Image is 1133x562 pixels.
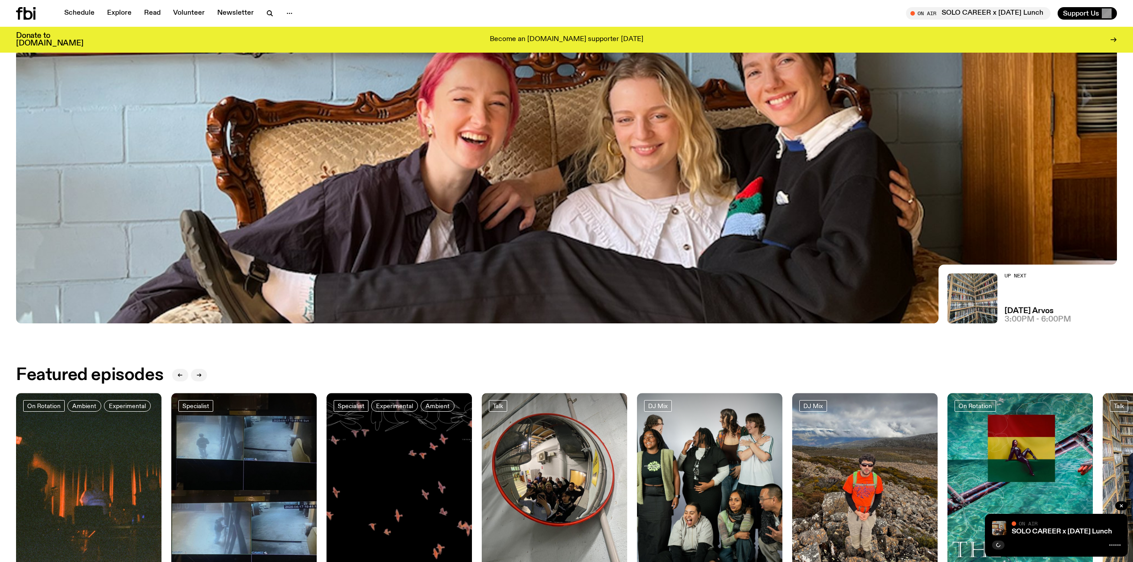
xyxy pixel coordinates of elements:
p: Become an [DOMAIN_NAME] supporter [DATE] [490,36,643,44]
a: Experimental [371,400,418,412]
span: Specialist [182,403,209,409]
span: Experimental [376,403,413,409]
img: solo career 4 slc [992,521,1006,535]
a: Talk [489,400,507,412]
span: DJ Mix [803,403,823,409]
span: On Air [1019,521,1038,526]
span: Ambient [72,403,96,409]
h2: Featured episodes [16,367,163,383]
img: A corner shot of the fbi music library [947,273,997,323]
a: Read [139,7,166,20]
a: Schedule [59,7,100,20]
span: Ambient [426,403,450,409]
span: 3:00pm - 6:00pm [1005,316,1071,323]
a: Volunteer [168,7,210,20]
span: Talk [1114,403,1124,409]
span: Support Us [1063,9,1099,17]
a: DJ Mix [799,400,827,412]
a: On Rotation [955,400,996,412]
a: Ambient [421,400,455,412]
span: On Rotation [27,403,61,409]
a: Specialist [178,400,213,412]
span: Experimental [109,403,146,409]
a: On Rotation [23,400,65,412]
a: SOLO CAREER x [DATE] Lunch [1012,528,1112,535]
a: Specialist [334,400,368,412]
a: [DATE] Arvos [1005,307,1054,315]
span: Talk [493,403,503,409]
a: Newsletter [212,7,259,20]
a: DJ Mix [644,400,672,412]
a: Ambient [67,400,101,412]
span: DJ Mix [648,403,668,409]
button: Support Us [1058,7,1117,20]
span: Specialist [338,403,364,409]
h3: Donate to [DOMAIN_NAME] [16,32,83,47]
button: On AirSOLO CAREER x [DATE] Lunch [906,7,1050,20]
a: Experimental [104,400,151,412]
a: Explore [102,7,137,20]
a: Talk [1110,400,1128,412]
h2: Up Next [1005,273,1071,278]
span: On Rotation [959,403,992,409]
